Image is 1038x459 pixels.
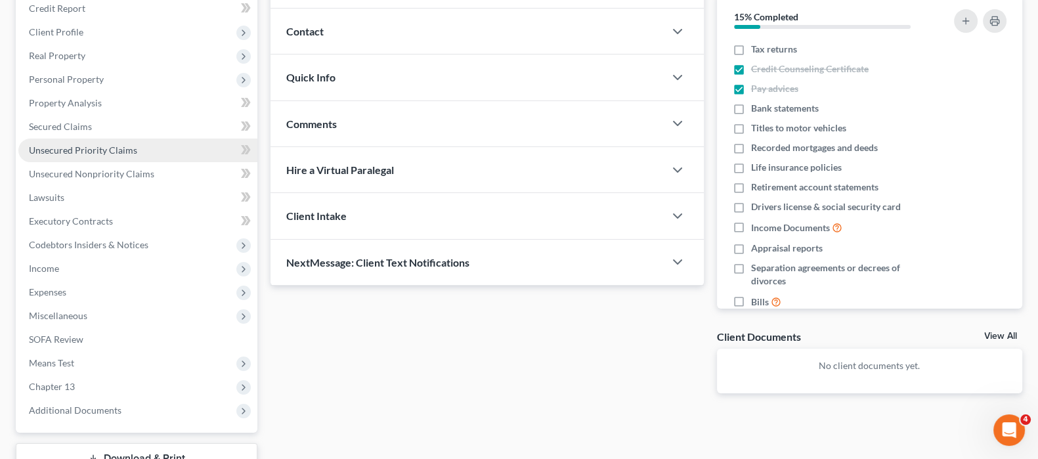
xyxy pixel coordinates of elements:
[29,334,83,345] span: SOFA Review
[29,239,148,250] span: Codebtors Insiders & Notices
[751,43,797,56] span: Tax returns
[751,242,823,255] span: Appraisal reports
[734,11,798,22] strong: 15% Completed
[18,162,257,186] a: Unsecured Nonpriority Claims
[286,164,394,176] span: Hire a Virtual Paralegal
[286,25,324,37] span: Contact
[18,115,257,139] a: Secured Claims
[29,357,74,368] span: Means Test
[29,26,83,37] span: Client Profile
[29,263,59,274] span: Income
[29,74,104,85] span: Personal Property
[29,286,66,297] span: Expenses
[286,209,347,222] span: Client Intake
[751,221,830,234] span: Income Documents
[727,359,1012,372] p: No client documents yet.
[18,139,257,162] a: Unsecured Priority Claims
[993,414,1025,446] iframe: Intercom live chat
[751,121,846,135] span: Titles to motor vehicles
[717,330,801,343] div: Client Documents
[29,168,154,179] span: Unsecured Nonpriority Claims
[29,97,102,108] span: Property Analysis
[751,261,935,288] span: Separation agreements or decrees of divorces
[29,50,85,61] span: Real Property
[751,141,878,154] span: Recorded mortgages and deeds
[29,404,121,416] span: Additional Documents
[751,82,798,95] span: Pay advices
[286,118,337,130] span: Comments
[18,209,257,233] a: Executory Contracts
[18,328,257,351] a: SOFA Review
[751,161,842,174] span: Life insurance policies
[29,192,64,203] span: Lawsuits
[1020,414,1031,425] span: 4
[751,62,869,76] span: Credit Counseling Certificate
[29,144,137,156] span: Unsecured Priority Claims
[29,310,87,321] span: Miscellaneous
[18,91,257,115] a: Property Analysis
[29,381,75,392] span: Chapter 13
[29,3,85,14] span: Credit Report
[751,200,901,213] span: Drivers license & social security card
[751,295,769,309] span: Bills
[984,332,1017,341] a: View All
[286,71,335,83] span: Quick Info
[18,186,257,209] a: Lawsuits
[29,121,92,132] span: Secured Claims
[751,181,878,194] span: Retirement account statements
[29,215,113,227] span: Executory Contracts
[286,256,469,269] span: NextMessage: Client Text Notifications
[751,102,819,115] span: Bank statements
